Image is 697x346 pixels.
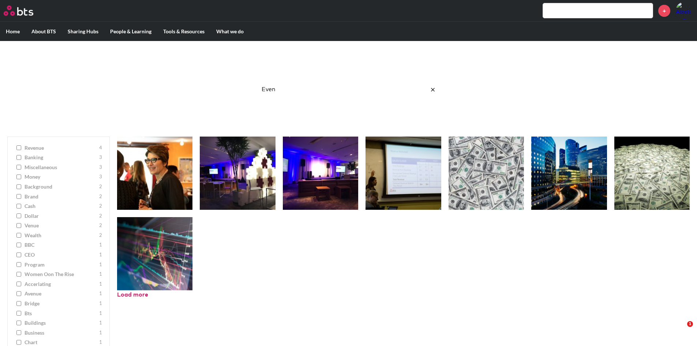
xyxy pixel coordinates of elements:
[25,319,97,327] span: buildings
[26,22,62,41] label: About BTS
[16,311,21,316] input: bts 1
[16,155,21,160] input: banking 3
[16,252,21,257] input: CEO 1
[99,241,102,249] span: 1
[16,194,21,199] input: brand 2
[25,164,97,171] span: miscellaneous
[676,2,693,19] img: Alexis Fernandez
[16,282,21,287] input: accerlating 1
[16,233,21,238] input: wealth 2
[99,173,102,181] span: 3
[99,290,102,297] span: 1
[25,183,97,190] span: background
[16,301,21,306] input: bridge 1
[117,291,148,299] button: Load more
[25,290,97,297] span: avenue
[250,64,447,72] p: Best reusable photos in one place
[99,319,102,327] span: 1
[16,204,21,209] input: cash 2
[157,22,210,41] label: Tools & Resources
[16,242,21,248] input: BBC 1
[25,222,97,229] span: venue
[99,310,102,317] span: 1
[99,261,102,268] span: 1
[25,329,97,336] span: business
[687,321,693,327] span: 1
[16,213,21,219] input: dollar 2
[676,2,693,19] a: Profile
[99,144,102,152] span: 4
[25,280,97,288] span: accerlating
[25,339,97,346] span: chart
[16,165,21,170] input: miscellaneous 3
[99,251,102,258] span: 1
[99,222,102,229] span: 2
[25,154,97,161] span: banking
[99,329,102,336] span: 1
[16,145,21,150] input: revenue 4
[16,291,21,296] input: avenue 1
[25,193,97,200] span: brand
[426,80,440,100] button: Clear the search query.
[4,5,47,16] a: Go home
[210,22,250,41] label: What we do
[250,48,447,65] h1: Image Gallery
[99,232,102,239] span: 2
[99,280,102,288] span: 1
[99,154,102,161] span: 3
[99,164,102,171] span: 3
[672,321,690,339] iframe: Intercom live chat
[25,310,97,317] span: bts
[4,5,33,16] img: BTS Logo
[104,22,157,41] label: People & Learning
[25,251,97,258] span: CEO
[25,241,97,249] span: BBC
[99,202,102,210] span: 2
[25,212,97,220] span: dollar
[25,271,97,278] span: Women oon the rise
[99,271,102,278] span: 1
[658,5,670,17] a: +
[306,107,391,114] a: Ask a Question/Provide Feedback
[99,193,102,200] span: 2
[99,339,102,346] span: 1
[99,212,102,220] span: 2
[25,232,97,239] span: wealth
[16,320,21,325] input: buildings 1
[257,80,440,99] input: Search here…
[62,22,104,41] label: Sharing Hubs
[25,173,97,181] span: money
[16,262,21,267] input: Program 1
[16,174,21,179] input: money 3
[99,300,102,307] span: 1
[25,300,97,307] span: bridge
[16,330,21,335] input: business 1
[16,223,21,228] input: venue 2
[99,183,102,190] span: 2
[16,340,21,345] input: chart 1
[25,202,97,210] span: cash
[16,184,21,189] input: background 2
[25,261,97,268] span: Program
[25,144,97,152] span: revenue
[16,272,21,277] input: Women oon the rise 1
